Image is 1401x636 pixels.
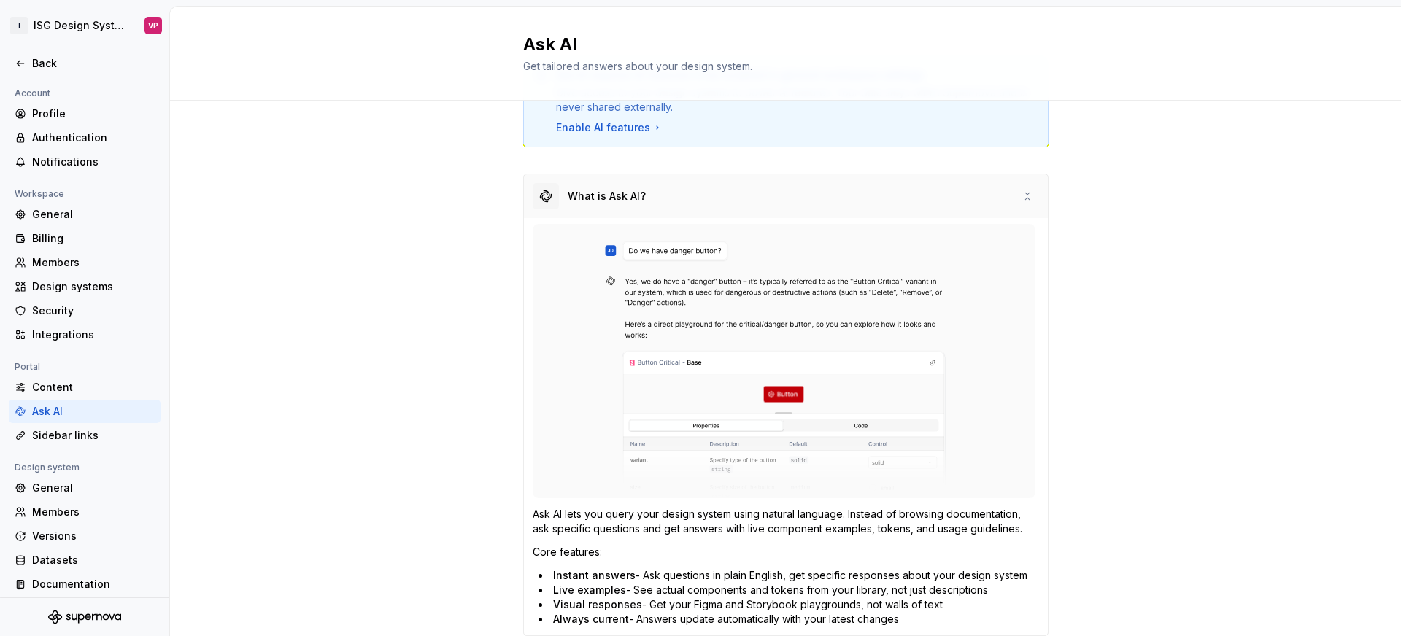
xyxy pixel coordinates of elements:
a: Members [9,500,161,524]
div: Sidebar links [32,428,155,443]
li: - See actual components and tokens from your library, not just descriptions [539,583,1039,597]
span: Always current [553,613,629,625]
div: What is Ask AI? [568,189,646,203]
div: Members [32,505,155,519]
li: - Answers update automatically with your latest changes [539,612,1039,627]
div: General [32,481,155,495]
a: Versions [9,524,161,548]
button: Enable AI features [556,120,663,135]
a: Members [9,251,161,274]
span: Live examples [553,583,626,596]
div: Security [32,303,155,318]
a: Sidebar links [9,424,161,447]
a: Billing [9,227,161,250]
p: Core features: [533,545,1039,559]
h2: Ask AI [523,33,1031,56]
div: VP [148,20,158,31]
div: Account [9,85,56,102]
span: Visual responses [553,598,642,610]
a: Design systems [9,275,161,298]
a: General [9,203,161,226]
div: Integrations [32,327,155,342]
div: General [32,207,155,222]
a: Ask AI [9,400,161,423]
a: Documentation [9,573,161,596]
li: - Get your Figma and Storybook playgrounds, not walls of text [539,597,1039,612]
div: ISG Design System [34,18,127,33]
a: Authentication [9,126,161,150]
div: Notifications [32,155,155,169]
a: Profile [9,102,161,125]
div: Design system [9,459,85,476]
div: Ask AI [32,404,155,419]
button: IISG Design SystemVP [3,9,166,42]
li: - Ask questions in plain English, get specific responses about your design system [539,568,1039,583]
div: Versions [32,529,155,543]
div: Portal [9,358,46,376]
div: Design systems [32,279,155,294]
a: Security [9,299,161,322]
span: Instant answers [553,569,636,581]
div: Back [32,56,155,71]
div: Datasets [32,553,155,567]
a: Integrations [9,323,161,346]
div: Profile [32,106,155,121]
div: Workspace [9,185,70,203]
div: Content [32,380,155,395]
div: Documentation [32,577,155,592]
svg: Supernova Logo [48,610,121,624]
a: General [9,476,161,500]
span: Get tailored answers about your design system. [523,60,752,72]
p: Ask AI lets you query your design system using natural language. Instead of browsing documentatio... [533,507,1039,536]
div: Billing [32,231,155,246]
div: Members [32,255,155,270]
a: Back [9,52,161,75]
div: I [10,17,28,34]
a: Notifications [9,150,161,174]
div: Authentication [32,131,155,145]
a: Content [9,376,161,399]
a: Datasets [9,548,161,572]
